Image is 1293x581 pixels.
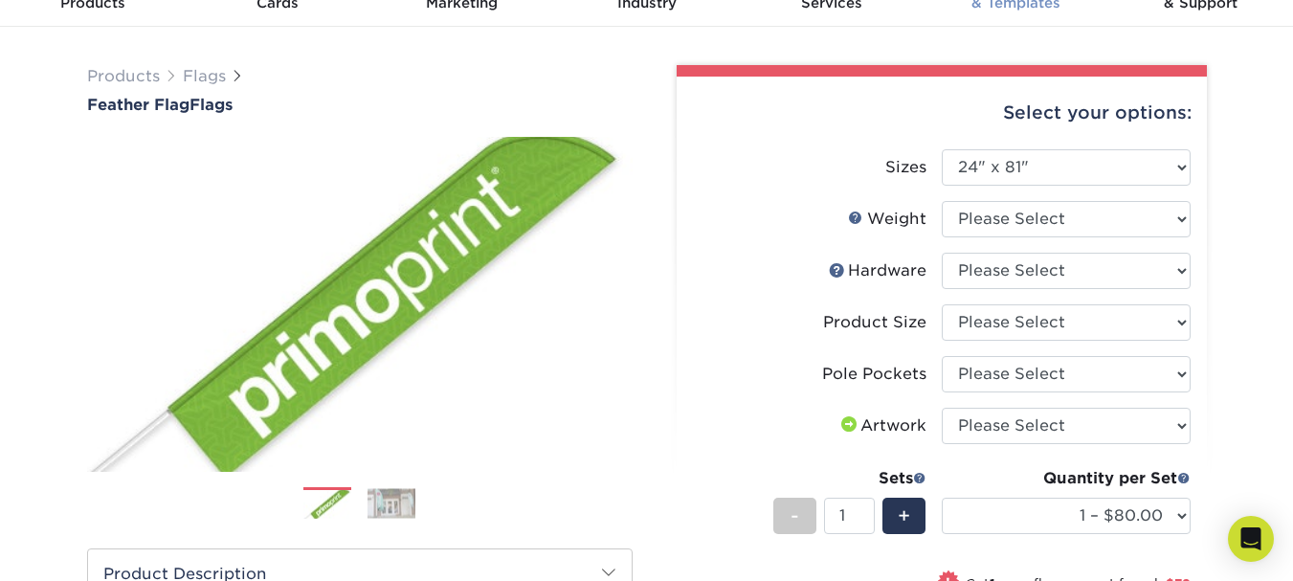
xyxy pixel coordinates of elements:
[87,96,189,114] span: Feather Flag
[885,156,926,179] div: Sizes
[693,253,942,289] label: Hardware
[87,116,633,493] img: Feather Flag 01
[303,488,351,522] img: Flags 01
[87,67,160,85] a: Products
[848,208,926,231] div: Weight
[898,502,910,530] span: +
[837,414,926,437] div: Artwork
[791,502,799,530] span: -
[1228,516,1274,562] div: Open Intercom Messenger
[692,77,1192,149] div: Select your options:
[183,67,226,85] a: Flags
[368,488,415,518] img: Flags 02
[773,467,926,490] div: Sets
[822,363,926,386] div: Pole Pockets
[823,311,926,334] div: Product Size
[87,96,633,114] a: Feather FlagFlags
[87,96,633,114] h1: Flags
[942,467,1191,490] div: Quantity per Set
